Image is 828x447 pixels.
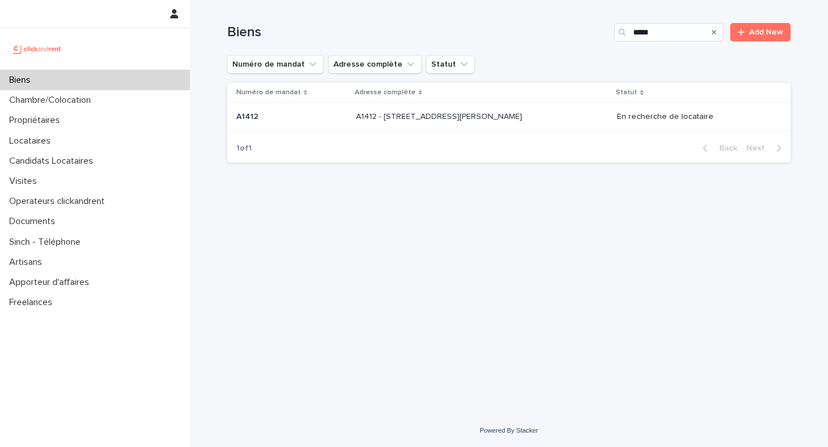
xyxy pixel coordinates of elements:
a: Add New [730,23,791,41]
p: Statut [616,86,637,99]
button: Adresse complète [328,55,421,74]
p: A1412 - 11 rue Camille Desmoulins, Levallois-Perret 92300 [356,110,524,122]
p: Artisans [5,257,51,268]
button: Back [693,143,742,153]
p: Documents [5,216,64,227]
p: En recherche de locataire [617,112,772,122]
p: Locataires [5,136,60,147]
p: Biens [5,75,40,86]
p: Adresse complète [355,86,416,99]
a: Powered By Stacker [480,427,538,434]
p: Chambre/Colocation [5,95,100,106]
p: 1 of 1 [227,134,261,163]
h1: Biens [227,24,609,41]
p: Apporteur d'affaires [5,277,98,288]
p: Sinch - Téléphone [5,237,90,248]
input: Search [614,23,723,41]
span: Add New [749,28,783,36]
img: UCB0brd3T0yccxBKYDjQ [9,37,65,60]
tr: A1412A1412 A1412 - [STREET_ADDRESS][PERSON_NAME]A1412 - [STREET_ADDRESS][PERSON_NAME] En recherch... [227,103,791,132]
span: Back [712,144,737,152]
p: A1412 [236,110,260,122]
button: Numéro de mandat [227,55,324,74]
button: Next [742,143,791,153]
button: Statut [426,55,475,74]
p: Freelances [5,297,62,308]
p: Visites [5,176,46,187]
span: Next [746,144,772,152]
p: Propriétaires [5,115,69,126]
p: Numéro de mandat [236,86,301,99]
p: Candidats Locataires [5,156,102,167]
p: Operateurs clickandrent [5,196,114,207]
